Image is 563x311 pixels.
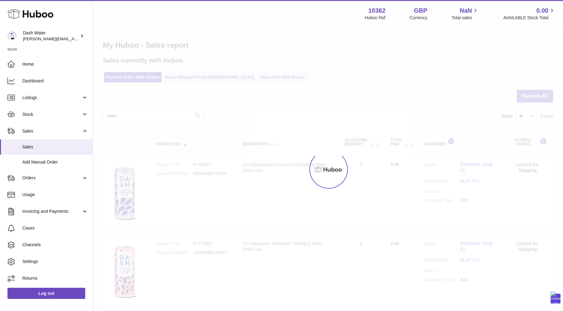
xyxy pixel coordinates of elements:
span: Sales [22,144,88,150]
span: Add Manual Order [22,159,88,165]
span: Stock [22,112,82,117]
span: Sales [22,128,82,134]
a: NaN Total sales [451,7,479,21]
span: Returns [22,275,88,281]
div: Dash Water [23,30,79,42]
span: Usage [22,192,88,198]
span: Total sales [451,15,479,21]
span: Listings [22,95,82,101]
span: Invoicing and Payments [22,208,82,214]
span: Orders [22,175,82,181]
span: AVAILABLE Stock Total [503,15,556,21]
img: james@dash-water.com [7,31,17,41]
strong: GBP [414,7,427,15]
span: [PERSON_NAME][EMAIL_ADDRESS][DOMAIN_NAME] [23,36,124,41]
span: NaN [459,7,472,15]
a: Log out [7,288,85,299]
span: Dashboard [22,78,88,84]
span: Cases [22,225,88,231]
div: Huboo Ref [365,15,386,21]
span: Settings [22,259,88,265]
strong: 10362 [368,7,386,15]
span: Home [22,61,88,67]
span: Channels [22,242,88,248]
div: Currency [410,15,428,21]
a: 0.00 AVAILABLE Stock Total [503,7,556,21]
span: 0.00 [536,7,548,15]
